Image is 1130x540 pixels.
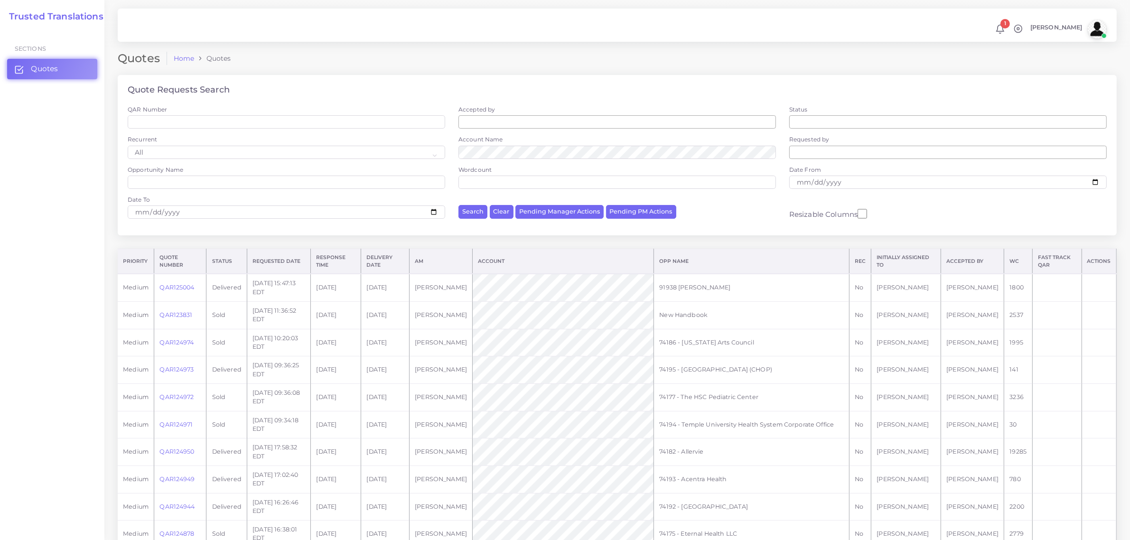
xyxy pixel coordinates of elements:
td: Delivered [206,356,247,384]
a: QAR123831 [159,311,192,318]
th: Initially Assigned to [871,249,941,274]
td: No [849,438,871,466]
td: [PERSON_NAME] [941,493,1004,521]
td: [DATE] [311,411,361,438]
a: QAR124878 [159,530,194,537]
td: 74193 - Acentra Health [654,466,850,493]
span: medium [123,339,149,346]
td: [DATE] [311,466,361,493]
td: No [849,411,871,438]
td: [PERSON_NAME] [941,466,1004,493]
span: medium [123,366,149,373]
td: Sold [206,329,247,356]
td: 74192 - [GEOGRAPHIC_DATA] [654,493,850,521]
label: Requested by [789,135,830,143]
td: No [849,466,871,493]
td: [PERSON_NAME] [410,493,473,521]
td: New Handbook [654,301,850,329]
th: Opp Name [654,249,850,274]
label: Resizable Columns [789,208,867,220]
td: [PERSON_NAME] [941,356,1004,384]
td: [DATE] [361,438,410,466]
td: No [849,274,871,301]
td: 1800 [1004,274,1033,301]
td: [PERSON_NAME] [941,301,1004,329]
a: QAR124950 [159,448,194,455]
td: 74186 - [US_STATE] Arts Council [654,329,850,356]
td: [PERSON_NAME] [410,411,473,438]
td: 2200 [1004,493,1033,521]
td: [DATE] [361,383,410,411]
label: Account Name [458,135,503,143]
td: [PERSON_NAME] [871,301,941,329]
a: QAR124973 [159,366,194,373]
td: [DATE] [361,301,410,329]
a: [PERSON_NAME]avatar [1026,19,1110,38]
th: Actions [1082,249,1116,274]
td: [PERSON_NAME] [871,438,941,466]
td: [PERSON_NAME] [871,329,941,356]
span: Sections [15,45,46,52]
span: medium [123,448,149,455]
td: [DATE] [311,301,361,329]
td: [PERSON_NAME] [410,438,473,466]
td: [PERSON_NAME] [871,356,941,384]
td: Sold [206,383,247,411]
a: QAR124949 [159,475,195,483]
td: [PERSON_NAME] [871,493,941,521]
td: 74195 - [GEOGRAPHIC_DATA] (CHOP) [654,356,850,384]
label: Date From [789,166,821,174]
td: No [849,383,871,411]
button: Clear [490,205,514,219]
h4: Quote Requests Search [128,85,230,95]
td: [PERSON_NAME] [871,383,941,411]
td: Sold [206,301,247,329]
td: [DATE] [361,466,410,493]
td: 2537 [1004,301,1033,329]
label: Accepted by [458,105,495,113]
td: [DATE] [311,438,361,466]
td: 91938 [PERSON_NAME] [654,274,850,301]
td: [PERSON_NAME] [410,274,473,301]
a: 1 [992,24,1009,34]
td: [DATE] 09:36:25 EDT [247,356,311,384]
span: medium [123,503,149,510]
td: [DATE] [361,356,410,384]
td: Delivered [206,274,247,301]
td: 1995 [1004,329,1033,356]
td: [DATE] 11:36:52 EDT [247,301,311,329]
span: medium [123,284,149,291]
span: medium [123,475,149,483]
td: [PERSON_NAME] [941,329,1004,356]
th: Requested Date [247,249,311,274]
span: medium [123,530,149,537]
td: [DATE] [361,493,410,521]
span: medium [123,421,149,428]
td: 74194 - Temple University Health System Corporate Office [654,411,850,438]
button: Search [458,205,487,219]
a: Trusted Translations [2,11,103,22]
td: Delivered [206,438,247,466]
td: 780 [1004,466,1033,493]
a: Home [174,54,195,63]
td: No [849,493,871,521]
td: [PERSON_NAME] [410,356,473,384]
a: QAR124972 [159,393,194,400]
img: avatar [1088,19,1107,38]
th: Priority [118,249,154,274]
th: WC [1004,249,1033,274]
th: Status [206,249,247,274]
td: [PERSON_NAME] [941,438,1004,466]
span: [PERSON_NAME] [1030,25,1083,31]
button: Pending PM Actions [606,205,676,219]
td: [DATE] 17:02:40 EDT [247,466,311,493]
td: [DATE] 10:20:03 EDT [247,329,311,356]
td: [PERSON_NAME] [941,383,1004,411]
th: Account [473,249,654,274]
input: Resizable Columns [858,208,867,220]
td: Delivered [206,493,247,521]
a: Quotes [7,59,97,79]
span: medium [123,311,149,318]
td: No [849,356,871,384]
